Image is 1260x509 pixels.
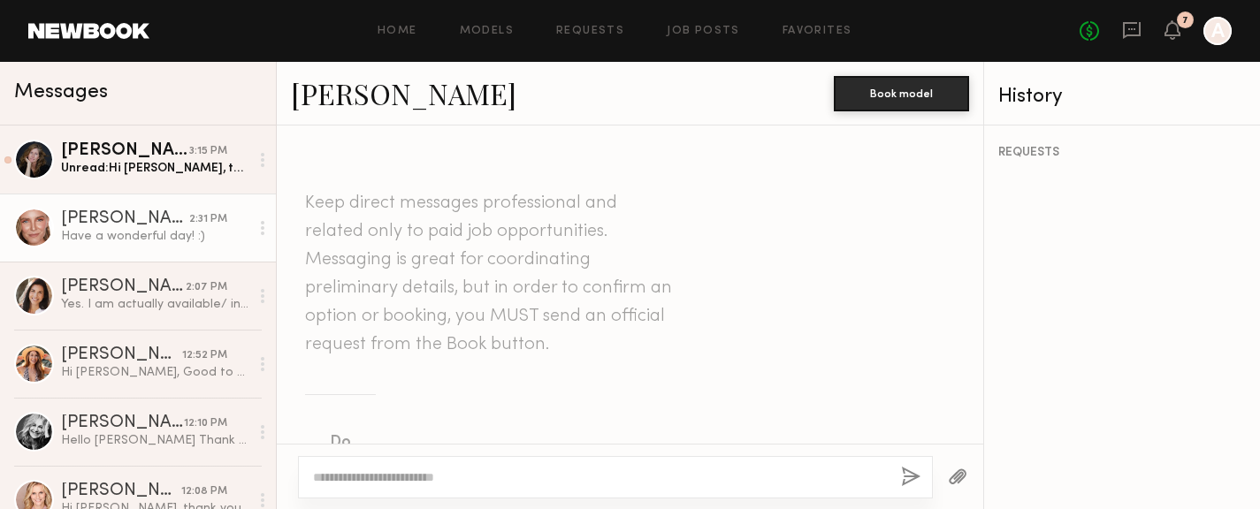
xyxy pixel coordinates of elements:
div: 2:07 PM [186,279,227,296]
a: Favorites [783,26,852,37]
a: Requests [556,26,624,37]
div: 12:10 PM [184,415,227,432]
div: [PERSON_NAME] [61,414,184,432]
div: 2:31 PM [189,211,227,228]
div: History [998,87,1246,107]
div: 12:52 PM [182,347,227,364]
a: [PERSON_NAME] [291,74,516,112]
a: Book model [834,85,969,100]
div: 12:08 PM [181,483,227,500]
a: Job Posts [667,26,740,37]
div: Hi [PERSON_NAME], Good to hear from you and Happy [DATE]! Yes, I am available on 8/14 and interes... [61,364,249,381]
div: Unread: Hi [PERSON_NAME], thank you. What I meant was what will the job entails? From what I can ... [61,160,249,177]
div: [PERSON_NAME] [61,278,186,296]
a: Home [378,26,417,37]
span: Messages [14,82,108,103]
div: REQUESTS [998,147,1246,159]
div: Hello [PERSON_NAME] Thank you so much for your message . Sorry I won’t be able … I am in [GEOGRAP... [61,432,249,449]
a: Models [460,26,514,37]
div: Yes. I am actually available/ interested. I come from [GEOGRAPHIC_DATA], so my minimum is $500. C... [61,296,249,313]
div: [PERSON_NAME] [61,346,182,364]
div: [PERSON_NAME] [61,142,189,160]
header: Keep direct messages professional and related only to paid job opportunities. Messaging is great ... [305,189,676,359]
div: [PERSON_NAME] [61,482,181,500]
div: Do [330,430,556,455]
div: 7 [1182,16,1188,26]
div: [PERSON_NAME] [61,210,189,228]
div: Have a wonderful day! :) [61,228,249,245]
div: 3:15 PM [189,143,227,160]
button: Book model [834,76,969,111]
a: A [1203,17,1232,45]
